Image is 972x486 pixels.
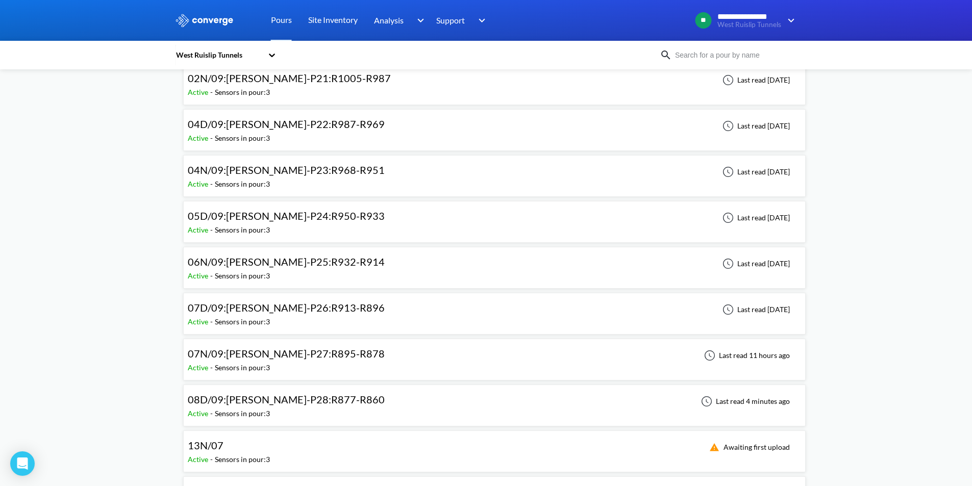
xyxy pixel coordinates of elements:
img: downArrow.svg [781,14,797,27]
span: 04D/09:[PERSON_NAME]-P22:R987-R969 [188,118,385,130]
a: 02N/09:[PERSON_NAME]-P21:R1005-R987Active-Sensors in pour:3Last read [DATE] [183,75,806,84]
img: icon-search.svg [660,49,672,61]
div: Last read 4 minutes ago [695,395,793,407]
span: West Ruislip Tunnels [717,21,781,29]
div: Last read [DATE] [717,212,793,224]
span: - [210,455,215,464]
span: - [210,180,215,188]
span: Active [188,455,210,464]
span: Active [188,271,210,280]
div: Open Intercom Messenger [10,451,35,476]
span: 07D/09:[PERSON_NAME]-P26:R913-R896 [188,301,385,314]
a: 07N/09:[PERSON_NAME]-P27:R895-R878Active-Sensors in pour:3Last read 11 hours ago [183,350,806,359]
span: 04N/09:[PERSON_NAME]-P23:R968-R951 [188,164,385,176]
div: Last read [DATE] [717,166,793,178]
span: 06N/09:[PERSON_NAME]-P25:R932-R914 [188,255,385,268]
img: downArrow.svg [410,14,427,27]
div: Sensors in pour: 3 [215,178,270,190]
span: 07N/09:[PERSON_NAME]-P27:R895-R878 [188,347,385,360]
a: 06N/09:[PERSON_NAME]-P25:R932-R914Active-Sensors in pour:3Last read [DATE] [183,259,806,267]
span: - [210,271,215,280]
span: 05D/09:[PERSON_NAME]-P24:R950-R933 [188,210,385,222]
span: - [210,134,215,142]
div: Sensors in pour: 3 [215,87,270,98]
div: Sensors in pour: 3 [215,316,270,327]
a: 04N/09:[PERSON_NAME]-P23:R968-R951Active-Sensors in pour:3Last read [DATE] [183,167,806,175]
img: downArrow.svg [472,14,488,27]
input: Search for a pour by name [672,49,795,61]
a: 13N/07Active-Sensors in pour:3Awaiting first upload [183,442,806,451]
span: - [210,225,215,234]
span: Active [188,134,210,142]
span: Active [188,88,210,96]
span: Active [188,180,210,188]
span: Active [188,317,210,326]
span: - [210,363,215,372]
div: Sensors in pour: 3 [215,224,270,236]
a: 07D/09:[PERSON_NAME]-P26:R913-R896Active-Sensors in pour:3Last read [DATE] [183,304,806,313]
a: 05D/09:[PERSON_NAME]-P24:R950-R933Active-Sensors in pour:3Last read [DATE] [183,213,806,221]
div: Sensors in pour: 3 [215,362,270,373]
div: Last read [DATE] [717,120,793,132]
span: 02N/09:[PERSON_NAME]-P21:R1005-R987 [188,72,391,84]
div: Last read [DATE] [717,303,793,316]
div: Sensors in pour: 3 [215,408,270,419]
div: Awaiting first upload [703,441,793,453]
span: Active [188,363,210,372]
div: Last read [DATE] [717,258,793,270]
span: 08D/09:[PERSON_NAME]-P28:R877-R860 [188,393,385,405]
a: 08D/09:[PERSON_NAME]-P28:R877-R860Active-Sensors in pour:3Last read 4 minutes ago [183,396,806,405]
div: Sensors in pour: 3 [215,454,270,465]
span: 13N/07 [188,439,223,451]
div: West Ruislip Tunnels [175,49,263,61]
span: - [210,317,215,326]
span: - [210,88,215,96]
div: Last read [DATE] [717,74,793,86]
span: Analysis [374,14,404,27]
div: Last read 11 hours ago [699,349,793,362]
span: Active [188,409,210,418]
div: Sensors in pour: 3 [215,270,270,282]
span: - [210,409,215,418]
div: Sensors in pour: 3 [215,133,270,144]
img: logo_ewhite.svg [175,14,234,27]
span: Support [436,14,465,27]
a: 04D/09:[PERSON_NAME]-P22:R987-R969Active-Sensors in pour:3Last read [DATE] [183,121,806,130]
span: Active [188,225,210,234]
